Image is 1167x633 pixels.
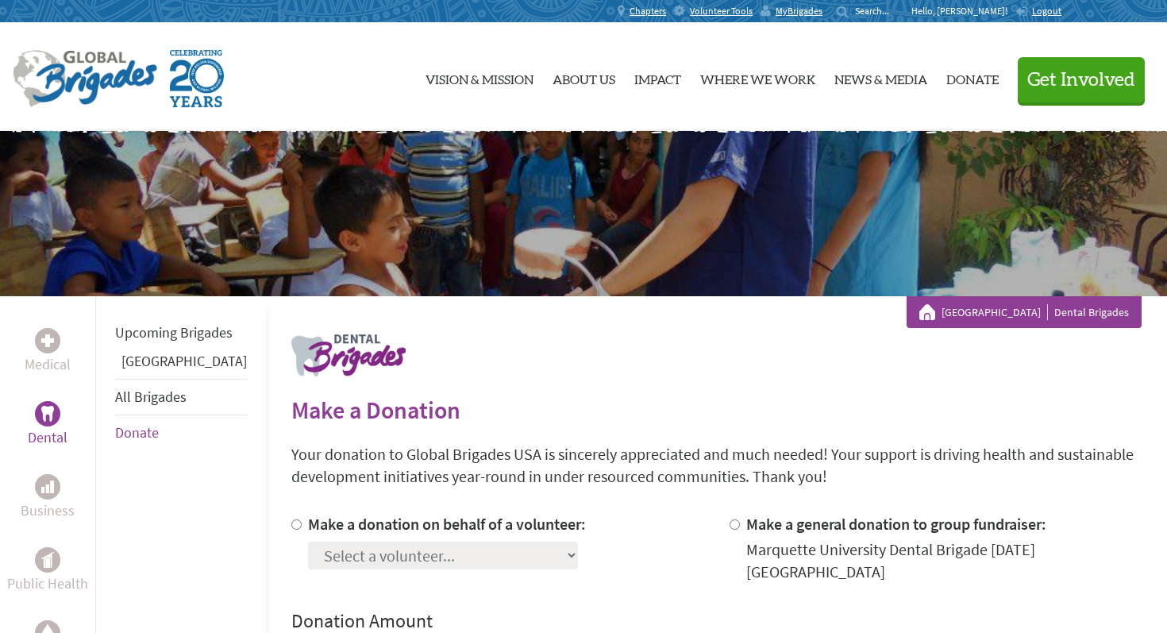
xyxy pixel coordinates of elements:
a: Vision & Mission [426,36,533,118]
p: Business [21,500,75,522]
img: Global Brigades Logo [13,50,157,107]
a: [GEOGRAPHIC_DATA] [121,352,247,370]
div: Dental Brigades [919,304,1129,320]
p: Hello, [PERSON_NAME]! [911,5,1015,17]
button: Get Involved [1018,57,1145,102]
img: Dental [41,406,54,421]
p: Public Health [7,573,88,595]
a: BusinessBusiness [21,474,75,522]
a: Logout [1015,5,1061,17]
a: Donate [946,36,999,118]
img: Business [41,481,54,493]
a: Public HealthPublic Health [7,547,88,595]
a: All Brigades [115,388,187,406]
a: [GEOGRAPHIC_DATA] [942,304,1048,320]
li: Donate [115,415,247,450]
img: Public Health [41,552,54,568]
span: Logout [1032,5,1061,17]
div: Medical [35,328,60,353]
div: Public Health [35,547,60,573]
a: Where We Work [700,36,815,118]
div: Dental [35,401,60,427]
div: Marquette University Dental Brigade [DATE] [GEOGRAPHIC_DATA] [746,538,1142,583]
a: MedicalMedical [25,328,71,376]
span: Chapters [630,5,666,17]
span: MyBrigades [776,5,822,17]
label: Make a general donation to group fundraiser: [746,514,1046,534]
li: Panama [115,350,247,379]
a: Impact [634,36,681,118]
a: News & Media [834,36,927,118]
img: Medical [41,334,54,347]
p: Your donation to Global Brigades USA is sincerely appreciated and much needed! Your support is dr... [291,443,1142,488]
input: Search... [855,5,900,17]
p: Dental [28,427,67,449]
img: Global Brigades Celebrating 20 Years [170,50,224,107]
li: All Brigades [115,379,247,415]
div: Business [35,474,60,500]
a: Donate [115,423,159,442]
p: Medical [25,353,71,376]
li: Upcoming Brigades [115,315,247,350]
span: Get Involved [1027,71,1135,90]
a: About Us [553,36,615,118]
span: Volunteer Tools [690,5,753,17]
h2: Make a Donation [291,396,1142,424]
img: logo-dental.png [291,334,406,376]
a: Upcoming Brigades [115,323,233,342]
label: Make a donation on behalf of a volunteer: [308,514,586,534]
a: DentalDental [28,401,67,449]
